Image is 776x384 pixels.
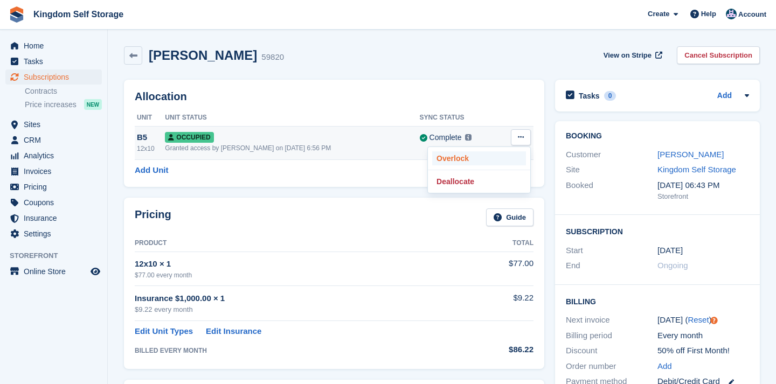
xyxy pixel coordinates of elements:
div: BILLED EVERY MONTH [135,346,468,355]
div: Storefront [657,191,749,202]
div: Customer [566,149,657,161]
span: View on Stripe [604,50,652,61]
span: Coupons [24,195,88,210]
a: Cancel Subscription [677,46,760,64]
a: Reset [688,315,709,324]
a: menu [5,69,102,85]
div: Every month [657,330,749,342]
span: CRM [24,132,88,148]
a: Price increases NEW [25,99,102,110]
div: 59820 [261,51,284,64]
div: Site [566,164,657,176]
span: Online Store [24,264,88,279]
th: Unit Status [165,109,419,127]
a: menu [5,264,102,279]
a: menu [5,226,102,241]
img: stora-icon-8386f47178a22dfd0bd8f6a31ec36ba5ce8667c1dd55bd0f319d3a0aa187defe.svg [9,6,25,23]
a: Edit Unit Types [135,325,193,338]
a: Kingdom Self Storage [29,5,128,23]
span: Occupied [165,132,213,143]
a: Add [717,90,732,102]
h2: [PERSON_NAME] [149,48,257,62]
span: Price increases [25,100,77,110]
span: Invoices [24,164,88,179]
span: Sites [24,117,88,132]
img: Bradley Werlin [726,9,737,19]
div: 12x10 [137,144,165,153]
div: $9.22 every month [135,304,468,315]
div: B5 [137,131,165,144]
td: $77.00 [468,252,533,285]
div: Next invoice [566,314,657,326]
h2: Allocation [135,90,533,103]
a: menu [5,38,102,53]
div: Booked [566,179,657,202]
td: $9.22 [468,286,533,321]
span: Pricing [24,179,88,194]
a: Add [657,360,672,373]
a: [PERSON_NAME] [657,150,724,159]
div: Tooltip anchor [709,316,719,325]
div: Billing period [566,330,657,342]
a: Preview store [89,265,102,278]
span: Help [701,9,716,19]
span: Subscriptions [24,69,88,85]
div: Granted access by [PERSON_NAME] on [DATE] 6:56 PM [165,143,419,153]
div: 0 [604,91,616,101]
a: Kingdom Self Storage [657,165,736,174]
span: Insurance [24,211,88,226]
div: NEW [84,99,102,110]
span: Settings [24,226,88,241]
th: Unit [135,109,165,127]
a: menu [5,54,102,69]
span: Ongoing [657,261,688,270]
time: 2024-11-06 06:00:00 UTC [657,245,683,257]
span: Create [648,9,669,19]
div: [DATE] 06:43 PM [657,179,749,192]
img: icon-info-grey-7440780725fd019a000dd9b08b2336e03edf1995a4989e88bcd33f0948082b44.svg [465,134,472,141]
a: menu [5,195,102,210]
a: menu [5,117,102,132]
div: Order number [566,360,657,373]
a: Edit Insurance [206,325,261,338]
a: Contracts [25,86,102,96]
h2: Pricing [135,208,171,226]
div: [DATE] ( ) [657,314,749,326]
div: $86.22 [468,344,533,356]
th: Sync Status [420,109,499,127]
a: menu [5,179,102,194]
h2: Tasks [579,91,600,101]
div: Discount [566,345,657,357]
div: Start [566,245,657,257]
div: 12x10 × 1 [135,258,468,270]
div: Complete [429,132,462,143]
a: Deallocate [432,174,526,188]
a: View on Stripe [599,46,664,64]
span: Home [24,38,88,53]
span: Tasks [24,54,88,69]
th: Product [135,235,468,252]
div: Insurance $1,000.00 × 1 [135,292,468,305]
div: $77.00 every month [135,270,468,280]
div: End [566,260,657,272]
a: Add Unit [135,164,168,177]
span: Analytics [24,148,88,163]
th: Total [468,235,533,252]
a: menu [5,132,102,148]
a: menu [5,148,102,163]
h2: Booking [566,132,749,141]
a: menu [5,164,102,179]
span: Storefront [10,250,107,261]
h2: Subscription [566,226,749,236]
a: menu [5,211,102,226]
h2: Billing [566,296,749,306]
span: Account [738,9,766,20]
a: Overlock [432,151,526,165]
a: Guide [486,208,533,226]
div: 50% off First Month! [657,345,749,357]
